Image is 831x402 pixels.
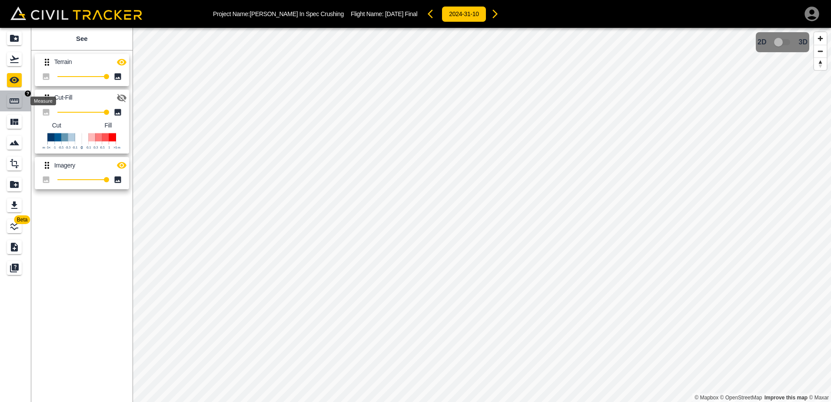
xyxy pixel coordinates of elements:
[814,32,827,45] button: Zoom in
[385,10,417,17] span: [DATE] Final
[720,395,762,401] a: OpenStreetMap
[814,45,827,57] button: Zoom out
[765,395,808,401] a: Map feedback
[695,395,718,401] a: Mapbox
[213,10,344,17] p: Project Name: [PERSON_NAME] In Spec Crushing
[442,6,486,22] button: 2024-31-10
[809,395,829,401] a: Maxar
[133,28,831,402] canvas: Map
[758,38,766,46] span: 2D
[351,10,417,17] p: Flight Name:
[799,38,808,46] span: 3D
[10,7,142,20] img: Civil Tracker
[30,97,56,105] div: Measure
[770,34,795,50] span: 3D model not uploaded yet
[814,57,827,70] button: Reset bearing to north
